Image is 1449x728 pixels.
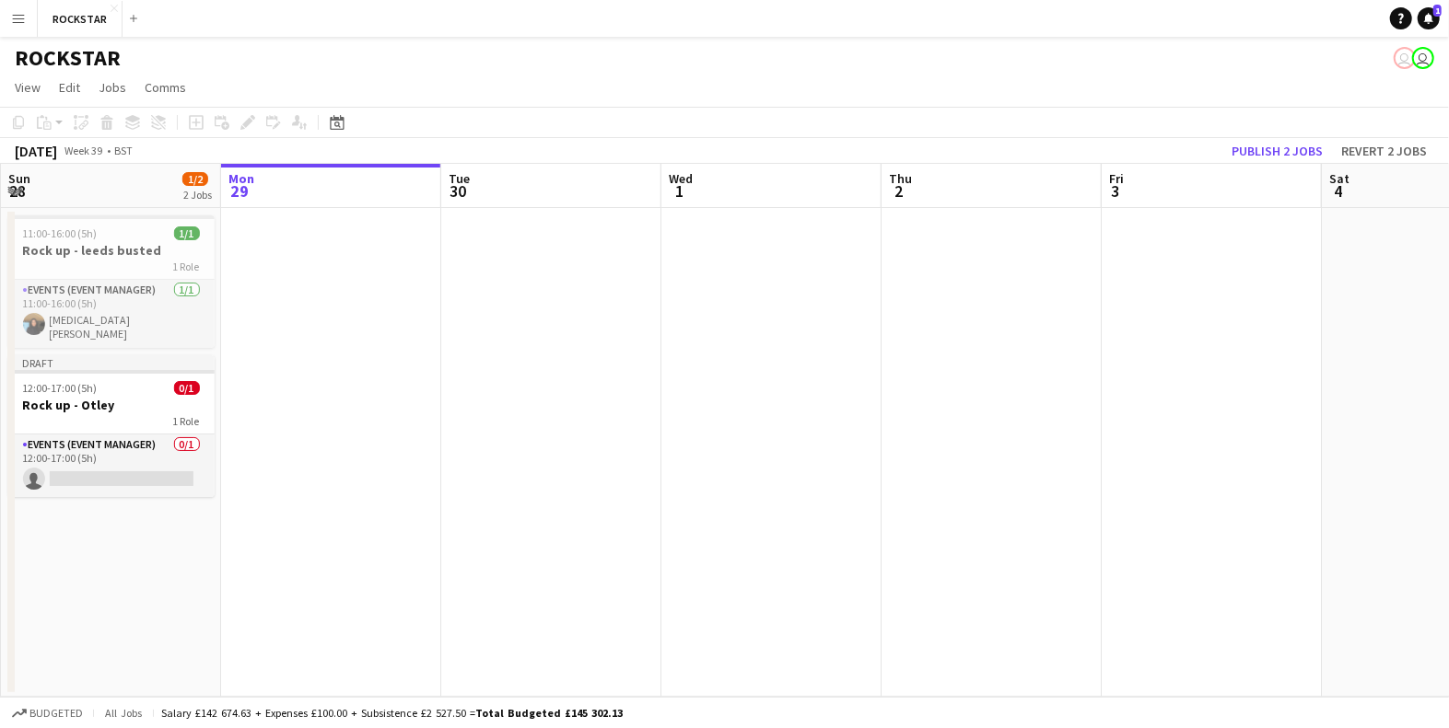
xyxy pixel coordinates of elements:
span: Comms [145,79,186,96]
div: [DATE] [15,142,57,160]
span: 1 Role [173,260,200,273]
span: 1/2 [182,172,208,186]
h1: ROCKSTAR [15,44,121,72]
span: Thu [889,170,912,187]
span: Total Budgeted £145 302.13 [475,706,623,720]
span: Tue [449,170,470,187]
span: 1 Role [173,414,200,428]
span: View [15,79,41,96]
h3: Rock up - Otley [8,397,215,413]
div: Draft [8,355,215,370]
app-user-avatar: Ed Harvey [1394,47,1416,69]
a: Edit [52,75,88,99]
div: 2 Jobs [183,188,212,202]
span: 1/1 [174,226,200,240]
span: 28 [6,180,30,202]
div: BST [114,144,133,157]
span: Budgeted [29,707,83,720]
a: Comms [137,75,193,99]
span: Jobs [99,79,126,96]
span: 1 [666,180,693,202]
span: 2 [886,180,912,202]
span: Edit [59,79,80,96]
h3: Rock up - leeds busted [8,242,215,259]
button: Budgeted [9,703,86,723]
div: Salary £142 674.63 + Expenses £100.00 + Subsistence £2 527.50 = [161,706,623,720]
span: Week 39 [61,144,107,157]
span: Wed [669,170,693,187]
button: ROCKSTAR [38,1,123,37]
span: Sun [8,170,30,187]
span: 3 [1106,180,1124,202]
app-job-card: 11:00-16:00 (5h)1/1Rock up - leeds busted1 RoleEvents (Event Manager)1/111:00-16:00 (5h)[MEDICAL_... [8,215,215,348]
span: 1 [1433,5,1442,17]
app-card-role: Events (Event Manager)1/111:00-16:00 (5h)[MEDICAL_DATA][PERSON_NAME] [8,280,215,348]
span: Mon [228,170,254,187]
a: Jobs [91,75,134,99]
span: Fri [1109,170,1124,187]
app-user-avatar: Ed Harvey [1412,47,1434,69]
button: Revert 2 jobs [1334,139,1434,163]
a: 1 [1418,7,1440,29]
span: 11:00-16:00 (5h) [23,226,98,240]
app-job-card: Draft12:00-17:00 (5h)0/1Rock up - Otley1 RoleEvents (Event Manager)0/112:00-17:00 (5h) [8,355,215,497]
span: All jobs [101,706,146,720]
button: Publish 2 jobs [1224,139,1330,163]
span: 30 [446,180,470,202]
span: 4 [1326,180,1350,202]
app-card-role: Events (Event Manager)0/112:00-17:00 (5h) [8,434,215,497]
span: 0/1 [174,381,200,395]
span: Sat [1329,170,1350,187]
span: 29 [226,180,254,202]
a: View [7,75,48,99]
span: 12:00-17:00 (5h) [23,381,98,395]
